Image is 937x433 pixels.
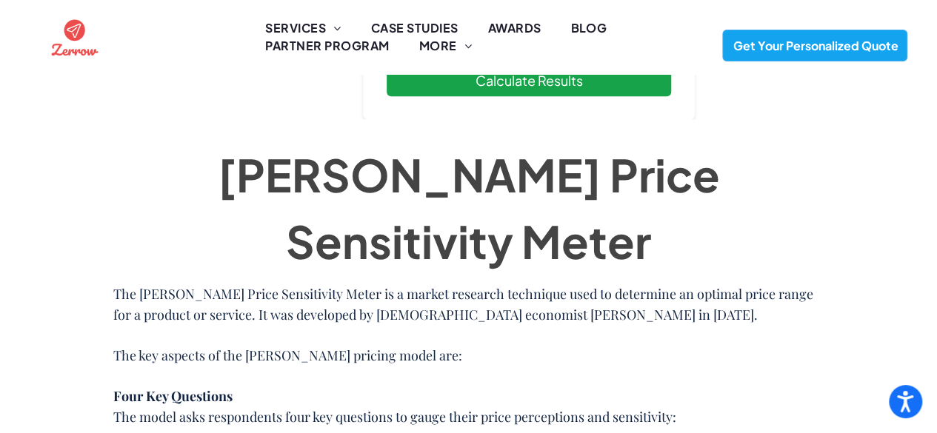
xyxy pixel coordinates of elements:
span: The [PERSON_NAME] Price Sensitivity Meter is a market research technique used to determine an opt... [113,285,813,323]
a: BLOG [556,19,621,37]
span: Four Key Questions [113,387,233,405]
a: PARTNER PROGRAM [250,37,404,55]
a: SERVICES [250,19,356,37]
a: MORE [404,37,487,55]
span: [PERSON_NAME] Price Sensitivity Meter [218,147,720,269]
button: Calculate Results [387,64,671,96]
a: Get Your Personalized Quote [722,30,907,61]
span: Get Your Personalized Quote [727,30,903,61]
a: AWARDS [473,19,556,37]
span: The key aspects of the [PERSON_NAME] pricing model are: [113,346,462,364]
span: The model asks respondents four key questions to gauge their price perceptions and sensitivity: [113,408,676,426]
a: CASE STUDIES [356,19,473,37]
img: the logo for zernow is a red circle with an airplane in it . [49,11,101,64]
